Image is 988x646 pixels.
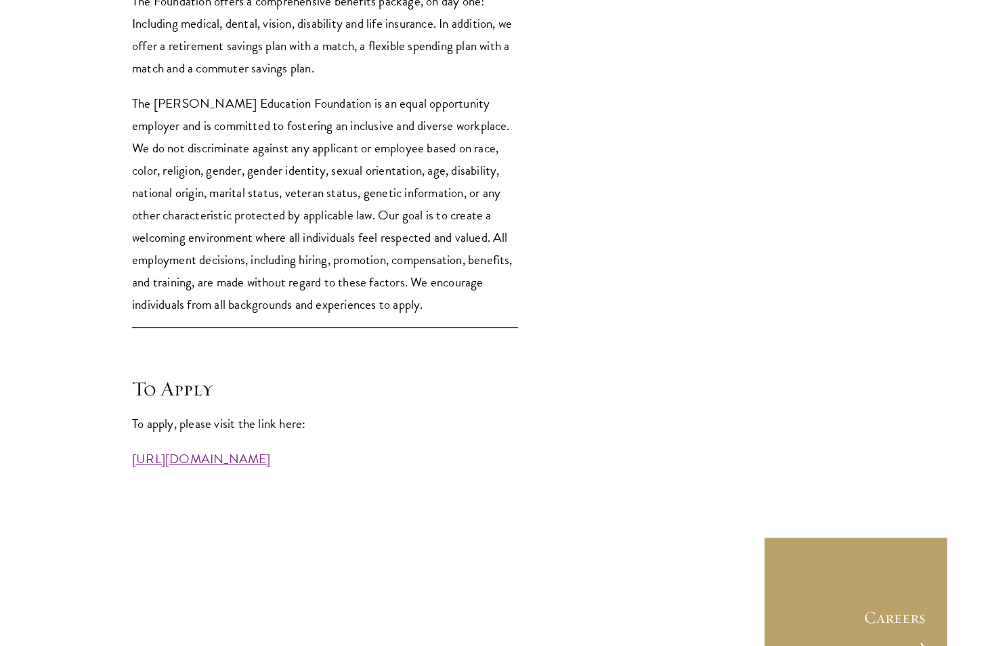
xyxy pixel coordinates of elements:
p: The [PERSON_NAME] Education Foundation is an equal opportunity employer and is committed to foste... [132,92,518,316]
h4: To Apply [132,375,518,402]
p: To apply, please visit the link here: [132,412,518,435]
a: [URL][DOMAIN_NAME] [132,449,271,469]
